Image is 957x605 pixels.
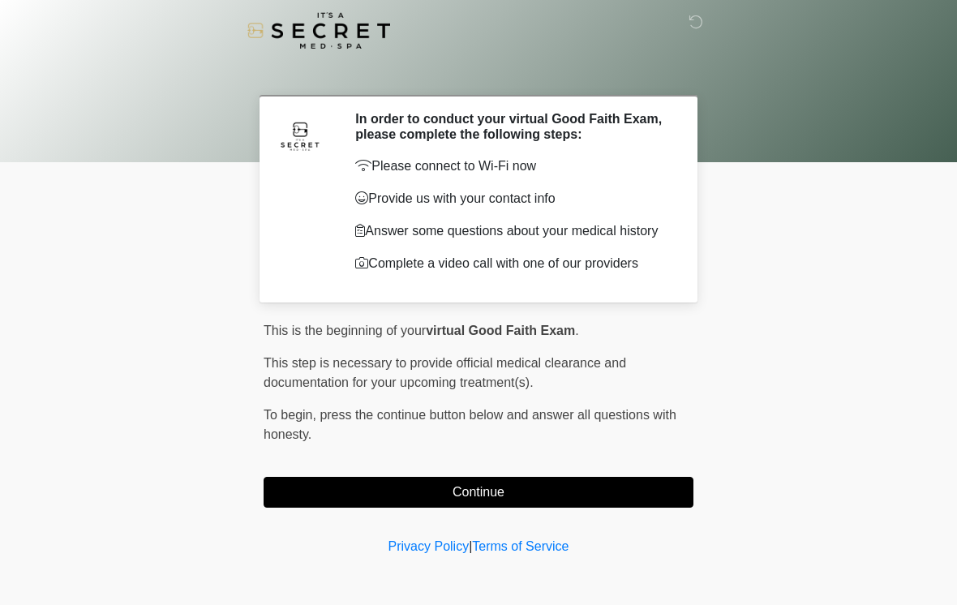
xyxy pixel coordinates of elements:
[264,356,626,389] span: This step is necessary to provide official medical clearance and documentation for your upcoming ...
[355,221,669,241] p: Answer some questions about your medical history
[355,189,669,208] p: Provide us with your contact info
[251,58,706,88] h1: ‎ ‎
[264,477,693,508] button: Continue
[264,408,676,441] span: press the continue button below and answer all questions with honesty.
[276,111,324,160] img: Agent Avatar
[472,539,569,553] a: Terms of Service
[355,111,669,142] h2: In order to conduct your virtual Good Faith Exam, please complete the following steps:
[355,157,669,176] p: Please connect to Wi-Fi now
[469,539,472,553] a: |
[388,539,470,553] a: Privacy Policy
[426,324,575,337] strong: virtual Good Faith Exam
[355,254,669,273] p: Complete a video call with one of our providers
[264,324,426,337] span: This is the beginning of your
[575,324,578,337] span: .
[247,12,390,49] img: It's A Secret Med Spa Logo
[264,408,320,422] span: To begin,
